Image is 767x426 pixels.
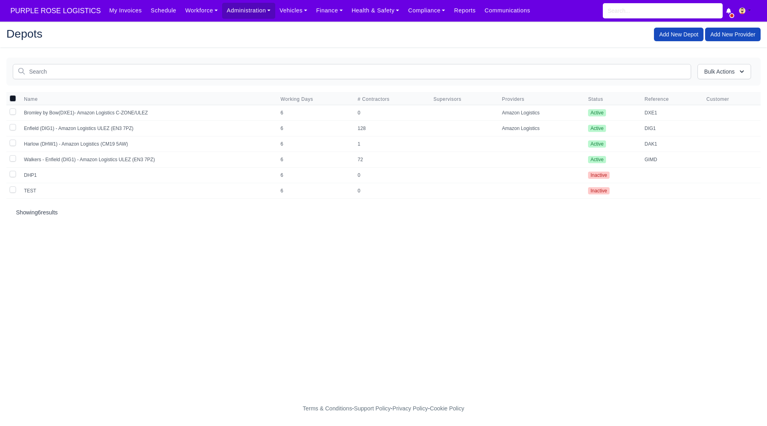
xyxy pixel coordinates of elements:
[588,187,609,194] span: Inactive
[105,3,146,18] a: My Invoices
[276,168,353,183] td: 6
[353,105,429,121] td: 0
[588,140,606,148] span: active
[181,3,223,18] a: Workforce
[654,28,703,41] a: Add New Depot
[433,96,493,102] span: Supervisors
[16,208,751,216] p: Showing results
[430,405,464,412] a: Cookie Policy
[0,21,767,48] div: Depots
[353,121,429,136] td: 128
[24,96,271,102] span: Name
[588,156,606,163] span: active
[640,105,702,121] td: DXE1
[19,121,276,136] td: Enfield (DIG1) - Amazon Logistics ULEZ (EN3 7PZ)
[13,64,691,79] input: Search
[19,105,276,121] td: Bromley by Bow(DXE1)- Amazon Logistics C-ZONE/ULEZ
[38,209,41,216] span: 6
[276,152,353,168] td: 6
[497,121,584,136] td: Amazon Logistics
[275,3,312,18] a: Vehicles
[404,3,450,18] a: Compliance
[697,64,751,79] button: Bulk Actions
[146,3,181,18] a: Schedule
[358,96,424,102] span: # Contractors
[19,136,276,152] td: Harlow (DHW1) - Amazon Logistics (CM19 5AW)
[6,28,378,39] h2: Depots
[19,168,276,183] td: DHP1
[354,405,391,412] a: Support Policy
[640,121,702,136] td: DIG1
[640,152,702,168] td: GIMD
[603,3,723,18] input: Search...
[347,3,404,18] a: Health & Safety
[6,3,105,19] a: PURPLE ROSE LOGISTICS
[588,172,609,179] span: Inactive
[588,125,606,132] span: active
[353,136,429,152] td: 1
[393,405,428,412] a: Privacy Policy
[303,405,352,412] a: Terms & Conditions
[276,136,353,152] td: 6
[353,183,429,199] td: 0
[19,183,276,199] td: TEST
[280,96,348,102] span: Working Days
[706,96,756,102] span: Customer
[645,96,697,102] span: Reference
[502,96,579,102] span: Providers
[276,121,353,136] td: 6
[222,3,275,18] a: Administration
[19,152,276,168] td: Walkers - Enfield (DIG1) - Amazon Logistics ULEZ (EN3 7PZ)
[156,404,611,413] div: - - -
[588,96,635,102] span: Status
[276,105,353,121] td: 6
[640,136,702,152] td: DAK1
[480,3,535,18] a: Communications
[353,168,429,183] td: 0
[353,152,429,168] td: 72
[276,183,353,199] td: 6
[450,3,480,18] a: Reports
[705,28,761,41] a: Add New Provider
[588,109,606,116] span: active
[497,105,584,121] td: Amazon Logistics
[312,3,347,18] a: Finance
